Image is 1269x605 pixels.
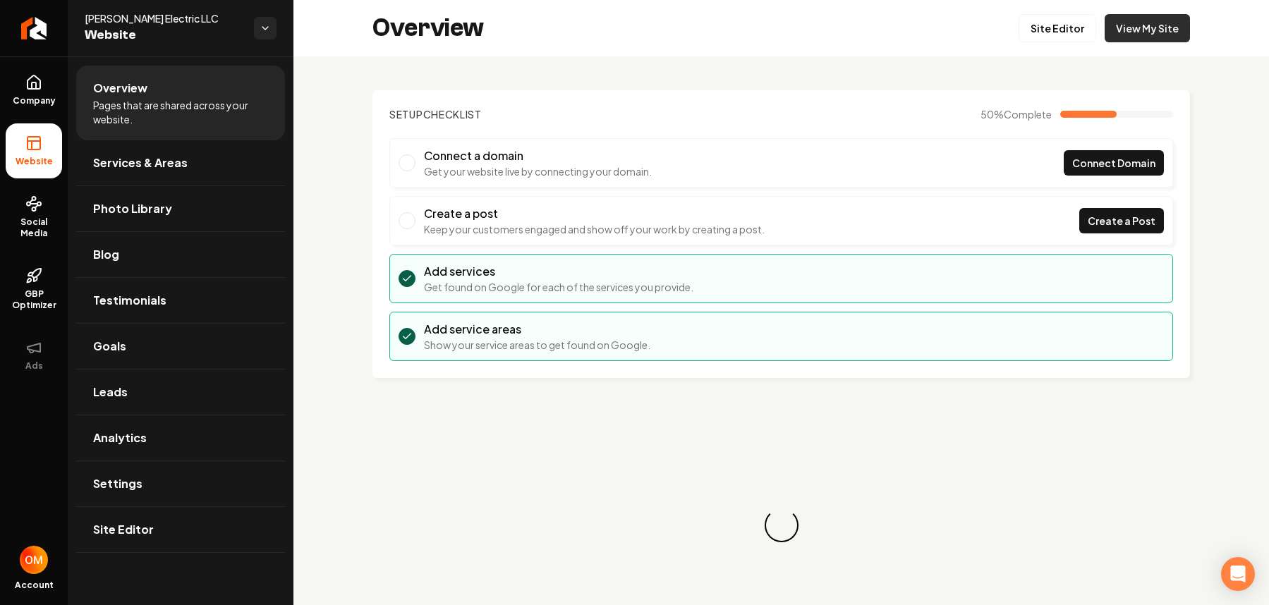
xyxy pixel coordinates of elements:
span: Pages that are shared across your website. [93,98,268,126]
p: Get your website live by connecting your domain. [424,164,652,178]
img: Omar Molai [20,546,48,574]
a: Blog [76,232,285,277]
span: Setup [389,108,423,121]
a: Services & Areas [76,140,285,185]
h3: Connect a domain [424,147,652,164]
span: Overview [93,80,147,97]
span: GBP Optimizer [6,288,62,311]
span: Connect Domain [1072,156,1155,171]
a: Connect Domain [1064,150,1164,176]
span: [PERSON_NAME] Electric LLC [85,11,243,25]
span: Complete [1004,108,1052,121]
a: Testimonials [76,278,285,323]
h3: Add services [424,263,693,280]
p: Keep your customers engaged and show off your work by creating a post. [424,222,765,236]
span: Website [10,156,59,167]
p: Get found on Google for each of the services you provide. [424,280,693,294]
span: Account [15,580,54,591]
span: Settings [93,475,142,492]
span: Testimonials [93,292,166,309]
span: Ads [20,360,49,372]
a: Create a Post [1079,208,1164,233]
a: Company [6,63,62,118]
span: Company [7,95,61,106]
p: Show your service areas to get found on Google. [424,338,650,352]
a: Site Editor [1019,14,1096,42]
a: View My Site [1105,14,1190,42]
div: Loading [759,503,803,547]
button: Open user button [20,546,48,574]
span: Goals [93,338,126,355]
button: Ads [6,328,62,383]
a: Social Media [6,184,62,250]
a: GBP Optimizer [6,256,62,322]
h2: Checklist [389,107,482,121]
span: Analytics [93,429,147,446]
span: Services & Areas [93,154,188,171]
a: Analytics [76,415,285,460]
a: Settings [76,461,285,506]
h3: Add service areas [424,321,650,338]
a: Site Editor [76,507,285,552]
h3: Create a post [424,205,765,222]
span: Site Editor [93,521,154,538]
span: Website [85,25,243,45]
a: Goals [76,324,285,369]
span: Social Media [6,216,62,239]
span: Leads [93,384,128,401]
img: Rebolt Logo [21,17,47,39]
h2: Overview [372,14,484,42]
span: 50 % [980,107,1052,121]
span: Create a Post [1088,214,1155,228]
a: Leads [76,369,285,415]
span: Blog [93,246,119,263]
span: Photo Library [93,200,172,217]
div: Open Intercom Messenger [1221,557,1255,591]
a: Photo Library [76,186,285,231]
